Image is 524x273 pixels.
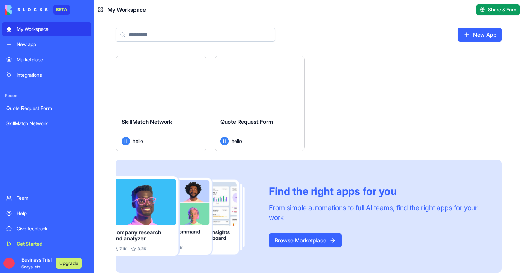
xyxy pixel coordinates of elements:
div: Marketplace [17,56,87,63]
a: Help [2,206,91,220]
span: H [3,258,15,269]
a: Browse Marketplace [269,233,342,247]
div: New app [17,41,87,48]
a: BETA [5,5,70,15]
span: hello [133,137,143,145]
a: Team [2,191,91,205]
div: Help [17,210,87,217]
div: My Workspace [17,26,87,33]
span: Business Trial [21,256,52,270]
div: Find the right apps for you [269,185,485,197]
div: Quote Request Form [6,105,87,112]
span: Quote Request Form [220,118,273,125]
a: New app [2,37,91,51]
div: Get Started [17,240,87,247]
a: Marketplace [2,53,91,67]
a: Get Started [2,237,91,251]
a: Quote Request FormHhello [215,56,305,151]
span: H [122,137,130,145]
img: Frame_181_egmpey.png [116,176,258,256]
button: Upgrade [56,258,82,269]
div: Integrations [17,71,87,78]
span: Recent [2,93,91,99]
a: Give feedback [2,222,91,236]
div: Give feedback [17,225,87,232]
div: SkillMatch Network [6,120,87,127]
a: Quote Request Form [2,101,91,115]
div: Team [17,195,87,202]
span: H [220,137,229,145]
a: My Workspace [2,22,91,36]
a: Integrations [2,68,91,82]
div: From simple automations to full AI teams, find the right apps for your work [269,203,485,222]
span: My Workspace [107,6,146,14]
span: SkillMatch Network [122,118,172,125]
button: Share & Earn [476,4,520,15]
a: New App [458,28,502,42]
img: logo [5,5,48,15]
span: hello [232,137,242,145]
span: Share & Earn [488,6,516,13]
div: BETA [53,5,70,15]
a: SkillMatch Network [2,117,91,130]
span: 6 days left [21,264,40,270]
a: SkillMatch NetworkHhello [116,56,206,151]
